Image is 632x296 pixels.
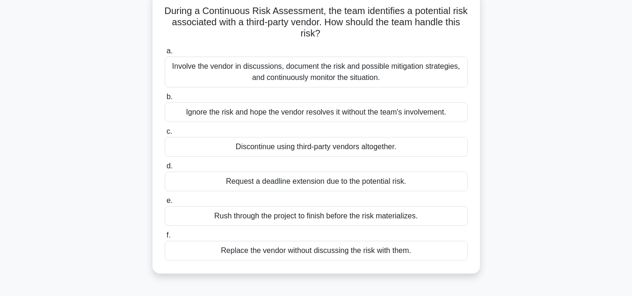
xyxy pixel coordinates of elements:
div: Discontinue using third-party vendors altogether. [165,137,468,157]
div: Replace the vendor without discussing the risk with them. [165,241,468,260]
h5: During a Continuous Risk Assessment, the team identifies a potential risk associated with a third... [164,5,469,40]
span: a. [167,47,173,55]
span: f. [167,231,171,239]
span: b. [167,93,173,101]
div: Rush through the project to finish before the risk materializes. [165,206,468,226]
div: Ignore the risk and hope the vendor resolves it without the team's involvement. [165,102,468,122]
span: c. [167,127,172,135]
div: Request a deadline extension due to the potential risk. [165,172,468,191]
span: d. [167,162,173,170]
span: e. [167,196,173,204]
div: Involve the vendor in discussions, document the risk and possible mitigation strategies, and cont... [165,57,468,87]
